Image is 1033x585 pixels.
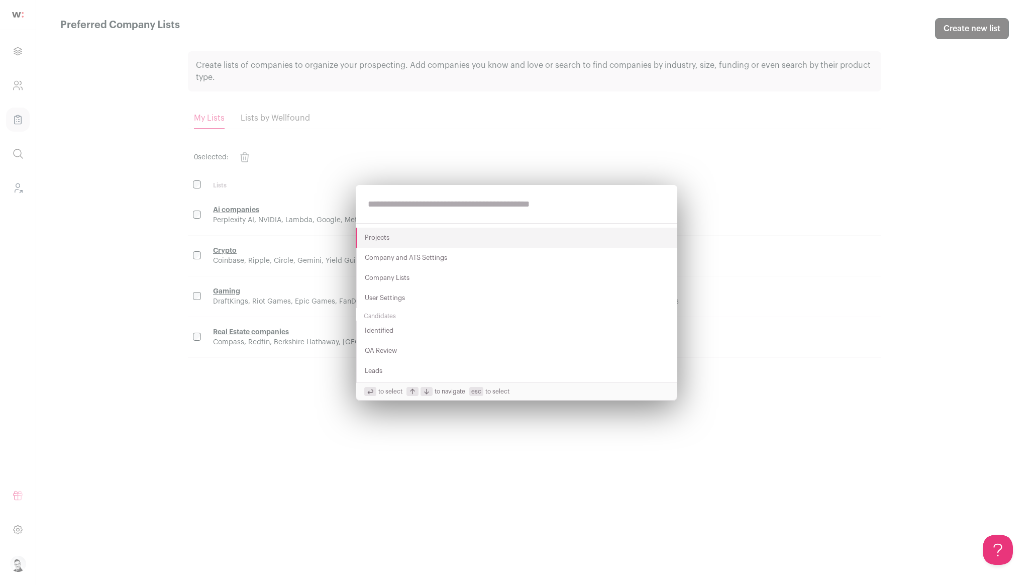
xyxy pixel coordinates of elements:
[356,248,677,268] button: Company and ATS Settings
[983,535,1013,565] iframe: Help Scout Beacon - Open
[356,361,677,381] button: Leads
[364,387,402,396] span: to select
[356,268,677,288] button: Company Lists
[356,321,677,341] button: Identified
[406,387,465,396] span: to navigate
[356,341,677,361] button: QA Review
[356,288,677,308] button: User Settings
[356,381,677,401] button: Replied
[469,387,483,396] span: esc
[356,228,677,248] button: Projects
[356,308,677,321] div: Candidates
[469,387,509,396] span: to select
